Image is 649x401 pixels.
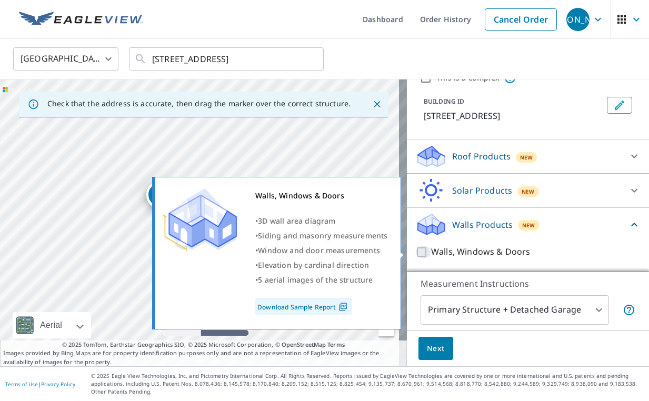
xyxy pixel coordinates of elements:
img: Premium [163,188,237,252]
span: © 2025 TomTom, Earthstar Geographics SIO, © 2025 Microsoft Corporation, © [62,340,345,349]
img: EV Logo [19,12,143,27]
button: Edit building 1 [607,97,632,114]
p: © 2025 Eagle View Technologies, Inc. and Pictometry International Corp. All Rights Reserved. Repo... [91,372,644,396]
span: Siding and masonry measurements [258,230,387,240]
p: BUILDING ID [424,97,464,106]
div: • [255,214,387,228]
span: New [522,187,535,196]
p: [STREET_ADDRESS] [424,109,603,122]
div: Aerial [37,312,65,338]
div: • [255,228,387,243]
a: Terms [327,340,345,348]
a: OpenStreetMap [282,340,326,348]
div: Solar ProductsNew [415,178,641,203]
div: • [255,258,387,273]
div: [GEOGRAPHIC_DATA] [13,44,118,74]
div: Walls, Windows & Doors [255,188,387,203]
a: Download Sample Report [255,298,352,315]
div: • [255,273,387,287]
input: Search by address or latitude-longitude [152,44,302,74]
span: 3D wall area diagram [258,216,335,226]
span: 5 aerial images of the structure [258,275,373,285]
p: | [5,381,75,387]
span: New [520,153,533,162]
p: Measurement Instructions [421,277,635,290]
p: Roof Products [452,150,511,163]
div: Dropped pin, building 1, Residential property, 2209 Geneva St Racine, WI 53402 [146,181,174,214]
p: Solar Products [452,184,512,197]
div: Roof ProductsNew [415,144,641,169]
div: Primary Structure + Detached Garage [421,295,609,325]
a: Cancel Order [485,8,557,31]
p: Walls Products [452,218,513,231]
button: Next [418,337,453,360]
span: Window and door measurements [258,245,380,255]
p: Check that the address is accurate, then drag the marker over the correct structure. [47,99,351,108]
a: Privacy Policy [41,380,75,388]
div: Walls ProductsNew [415,212,641,237]
button: Close [370,97,384,111]
span: Next [427,342,445,355]
span: New [522,221,535,229]
img: Pdf Icon [336,302,350,312]
div: Aerial [13,312,91,338]
p: Walls, Windows & Doors [431,245,530,258]
div: • [255,243,387,258]
div: [PERSON_NAME] [566,8,590,31]
a: Terms of Use [5,380,38,388]
span: Elevation by cardinal direction [258,260,369,270]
